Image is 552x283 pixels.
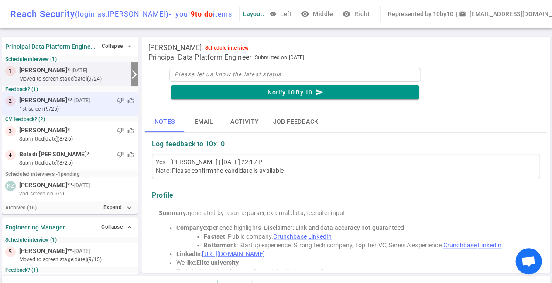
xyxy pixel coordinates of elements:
small: - [DATE] [72,182,90,189]
span: thumb_up [127,151,134,158]
strong: Principal Data Platform Engineer [5,43,96,50]
button: Activity [223,111,266,132]
span: [PERSON_NAME] [19,246,67,256]
span: [PERSON_NAME] [19,181,67,190]
small: moved to Screen stage [DATE] (9/15) [19,256,134,263]
button: Notify 10 By 10send [171,85,419,100]
small: - [DATE] [72,97,90,104]
span: thumb_up [127,97,134,104]
div: 5 [5,246,16,257]
small: Schedule interview (1) [5,56,134,62]
small: Scheduled interviews - 1 pending [5,171,80,177]
span: [PERSON_NAME] [19,126,67,135]
span: thumb_down [117,151,124,158]
span: [PERSON_NAME] [148,44,202,52]
span: email [459,10,466,17]
span: 2nd screen on 9/26 [19,190,66,198]
div: generated by resume parser, external data, recruiter input [159,209,533,217]
small: Feedback? (1) [5,86,134,92]
div: 1 [5,66,16,76]
button: Left [267,6,295,22]
small: Feedback? (1) [5,267,134,273]
button: visibilityMiddle [299,6,336,22]
small: - [DATE] [70,67,87,74]
li: Tech Skills: Airflow, Dagster, Databricks, Kubernetes, Python [176,267,533,276]
i: visibility [301,10,309,18]
li: : [176,249,533,258]
span: [PERSON_NAME] [19,66,67,75]
span: visibility [269,10,276,17]
small: CV feedback? (2) [5,116,134,122]
span: Beladi [PERSON_NAME] [19,150,87,159]
span: thumb_down [117,127,124,134]
a: Crunchbase [443,242,476,249]
i: arrow_forward_ios [129,69,140,80]
strong: Log feedback to 10x10 [152,140,225,148]
button: Collapse [99,40,134,53]
strong: Elite university [196,259,239,266]
small: submitted [DATE] (8/25) [19,159,134,167]
strong: Profile [152,191,173,200]
button: Notes [145,111,184,132]
div: Schedule interview [205,45,249,51]
span: Submitted on [DATE] [255,53,304,62]
li: experience highlights - [176,223,533,232]
button: Expandexpand_more [101,201,134,214]
span: Principal Data Platform Engineer [148,53,251,62]
span: [PERSON_NAME] [19,96,67,105]
span: - your items [169,10,232,18]
strong: Factset [204,233,225,240]
strong: Betterment [204,242,236,249]
div: Reach Security [10,9,232,19]
span: expand_less [126,224,133,231]
strong: Engineering Manager [5,224,65,231]
span: Disclaimer: Link and data accuracy not guaranteed. [264,224,406,231]
a: Crunchbase [273,233,306,240]
a: LinkedIn [478,242,501,249]
span: thumb_up [127,127,134,134]
i: expand_more [125,204,133,212]
small: Schedule interview (1) [5,237,134,243]
i: visibility [342,10,350,18]
span: expand_less [126,43,133,50]
small: - [DATE] [72,247,90,255]
small: Archived ( 16 ) [5,205,37,211]
span: Layout: [243,10,264,17]
div: KZ [5,181,16,191]
span: (login as: [PERSON_NAME] ) [75,10,169,18]
button: Email [184,111,223,132]
strong: Summary: [159,209,188,216]
small: 1st Screen (9/25) [19,105,134,113]
div: Yes - [PERSON_NAME] | [DATE] 22:17 PT Note: Please confirm the candidate is available. [156,158,536,175]
button: Collapse [99,221,134,233]
li: : Startup experience, Strong tech company, Top Tier VC, Series A experience. [204,241,533,249]
li: We like: [176,258,533,267]
div: basic tabs example [145,111,547,132]
div: 3 [5,126,16,136]
div: Open chat [515,248,542,274]
small: submitted [DATE] (8/26) [19,135,134,143]
a: [URL][DOMAIN_NAME] [202,250,264,257]
div: 4 [5,150,16,160]
a: LinkedIn [308,233,332,240]
strong: Company [176,224,203,231]
strong: LinkedIn [176,250,201,257]
div: 2 [5,96,16,106]
span: thumb_down [117,97,124,104]
button: Job feedback [266,111,325,132]
i: send [315,88,323,96]
button: visibilityRight [340,6,373,22]
li: : Public company. [204,232,533,241]
span: 9 to do [191,10,213,18]
small: moved to Screen stage [DATE] (9/24) [19,75,127,83]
